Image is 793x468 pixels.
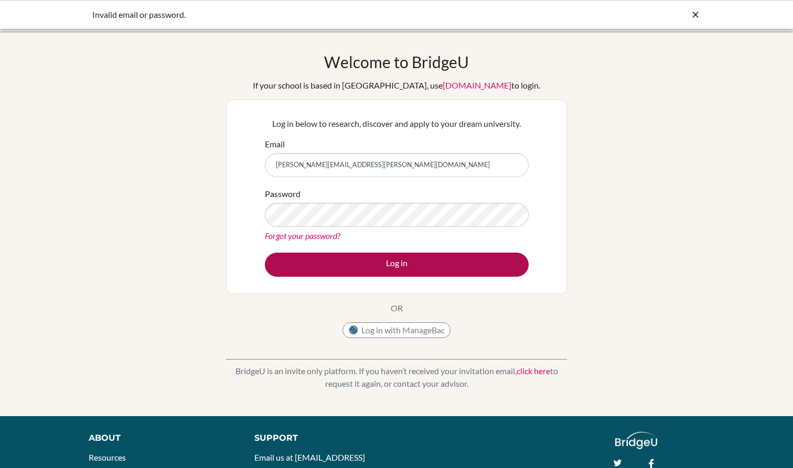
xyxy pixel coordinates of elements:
[324,52,469,71] h1: Welcome to BridgeU
[342,322,451,338] button: Log in with ManageBac
[92,8,543,21] div: Invalid email or password.
[265,138,285,150] label: Email
[265,117,529,130] p: Log in below to research, discover and apply to your dream university.
[265,253,529,277] button: Log in
[443,80,511,90] a: [DOMAIN_NAME]
[265,188,301,200] label: Password
[517,366,550,376] a: click here
[253,79,540,92] div: If your school is based in [GEOGRAPHIC_DATA], use to login.
[254,432,385,444] div: Support
[265,231,340,241] a: Forgot your password?
[226,365,567,390] p: BridgeU is an invite only platform. If you haven’t received your invitation email, to request it ...
[615,432,658,449] img: logo_white@2x-f4f0deed5e89b7ecb1c2cc34c3e3d731f90f0f143d5ea2071677605dd97b5244.png
[89,432,231,444] div: About
[391,302,403,314] p: OR
[89,452,126,462] a: Resources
